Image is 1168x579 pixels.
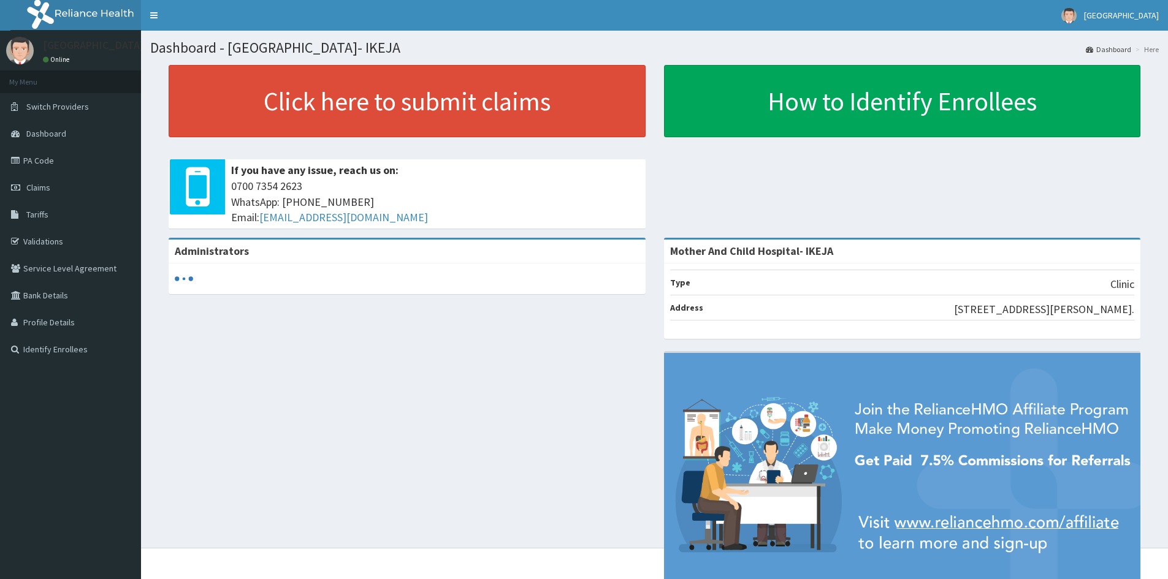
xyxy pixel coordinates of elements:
[26,128,66,139] span: Dashboard
[175,270,193,288] svg: audio-loading
[26,209,48,220] span: Tariffs
[954,301,1134,317] p: [STREET_ADDRESS][PERSON_NAME].
[664,65,1141,137] a: How to Identify Enrollees
[1084,10,1159,21] span: [GEOGRAPHIC_DATA]
[150,40,1159,56] h1: Dashboard - [GEOGRAPHIC_DATA]- IKEJA
[1132,44,1159,55] li: Here
[670,302,703,313] b: Address
[231,178,639,225] span: 0700 7354 2623 WhatsApp: [PHONE_NUMBER] Email:
[43,55,72,64] a: Online
[670,244,833,258] strong: Mother And Child Hospital- IKEJA
[1061,8,1077,23] img: User Image
[231,163,399,177] b: If you have any issue, reach us on:
[259,210,428,224] a: [EMAIL_ADDRESS][DOMAIN_NAME]
[43,40,144,51] p: [GEOGRAPHIC_DATA]
[26,101,89,112] span: Switch Providers
[670,277,690,288] b: Type
[6,37,34,64] img: User Image
[26,182,50,193] span: Claims
[175,244,249,258] b: Administrators
[1110,276,1134,292] p: Clinic
[1086,44,1131,55] a: Dashboard
[169,65,646,137] a: Click here to submit claims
